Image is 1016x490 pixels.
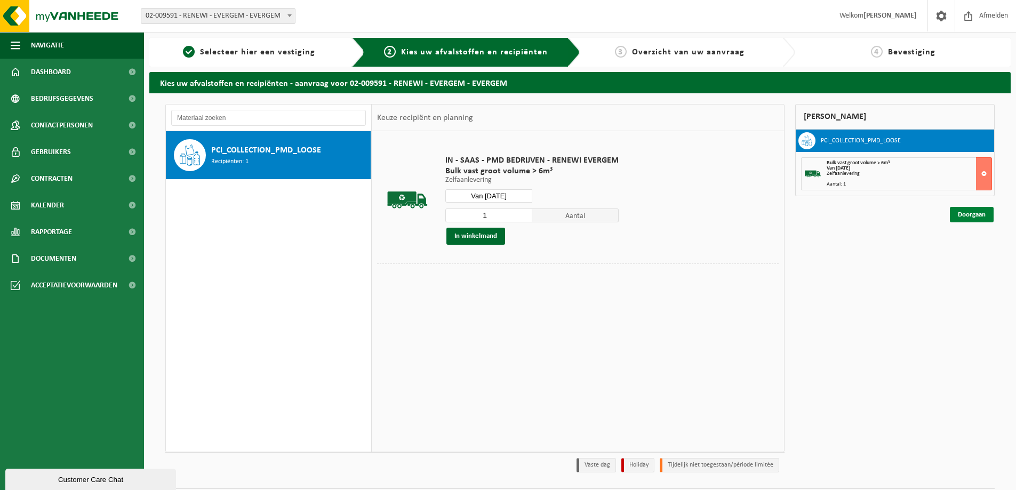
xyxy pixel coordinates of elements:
p: Zelfaanlevering [445,176,619,184]
span: PCI_COLLECTION_PMD_LOOSE [211,144,321,157]
strong: [PERSON_NAME] [863,12,917,20]
input: Materiaal zoeken [171,110,366,126]
span: Navigatie [31,32,64,59]
span: 4 [871,46,883,58]
h2: Kies uw afvalstoffen en recipiënten - aanvraag voor 02-009591 - RENEWI - EVERGEM - EVERGEM [149,72,1011,93]
input: Selecteer datum [445,189,532,203]
li: Holiday [621,458,654,472]
a: Doorgaan [950,207,994,222]
strong: Van [DATE] [827,165,850,171]
span: Recipiënten: 1 [211,157,249,167]
span: Kies uw afvalstoffen en recipiënten [401,48,548,57]
span: IN - SAAS - PMD BEDRIJVEN - RENEWI EVERGEM [445,155,619,166]
span: Overzicht van uw aanvraag [632,48,745,57]
span: Rapportage [31,219,72,245]
span: Bulk vast groot volume > 6m³ [445,166,619,176]
button: In winkelmand [446,228,505,245]
span: Contracten [31,165,73,192]
span: Bevestiging [888,48,935,57]
span: Bulk vast groot volume > 6m³ [827,160,890,166]
span: 1 [183,46,195,58]
span: 02-009591 - RENEWI - EVERGEM - EVERGEM [141,8,295,24]
a: 1Selecteer hier een vestiging [155,46,343,59]
span: Contactpersonen [31,112,93,139]
span: 3 [615,46,627,58]
div: [PERSON_NAME] [795,104,995,130]
span: 02-009591 - RENEWI - EVERGEM - EVERGEM [141,9,295,23]
span: Selecteer hier een vestiging [200,48,315,57]
span: 2 [384,46,396,58]
div: Aantal: 1 [827,182,991,187]
h3: PCI_COLLECTION_PMD_LOOSE [821,132,901,149]
button: PCI_COLLECTION_PMD_LOOSE Recipiënten: 1 [166,131,371,179]
span: Gebruikers [31,139,71,165]
iframe: chat widget [5,467,178,490]
span: Bedrijfsgegevens [31,85,93,112]
span: Documenten [31,245,76,272]
span: Acceptatievoorwaarden [31,272,117,299]
div: Keuze recipiënt en planning [372,105,478,131]
span: Dashboard [31,59,71,85]
li: Vaste dag [577,458,616,472]
li: Tijdelijk niet toegestaan/période limitée [660,458,779,472]
span: Kalender [31,192,64,219]
div: Zelfaanlevering [827,171,991,176]
span: Aantal [532,208,619,222]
